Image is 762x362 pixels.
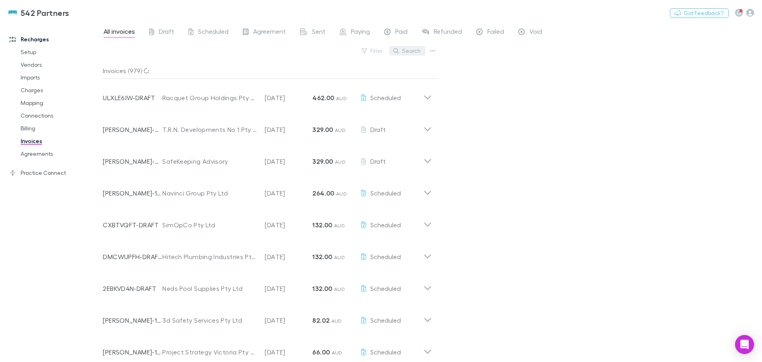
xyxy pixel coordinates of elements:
a: Agreements [13,147,107,160]
div: ULXLE6JW-DRAFTRacquet Group Holdings Pty Ltd[DATE]462.00 AUDScheduled [96,79,438,110]
span: Scheduled [370,285,401,292]
span: AUD [334,254,345,260]
p: [PERSON_NAME]-1532 [103,188,162,198]
a: Billing [13,122,107,135]
p: [PERSON_NAME]-1530 [103,316,162,325]
span: AUD [334,223,345,228]
p: [DATE] [265,284,312,293]
p: [DATE] [265,188,312,198]
p: [PERSON_NAME]-0553 [103,125,162,134]
span: Draft [159,27,174,38]
a: Practice Connect [2,166,107,179]
p: [DATE] [265,125,312,134]
p: ULXLE6JW-DRAFT [103,93,162,103]
div: Racquet Group Holdings Pty Ltd [162,93,257,103]
button: Filter [358,46,388,56]
span: AUD [335,159,346,165]
div: SimOpCo Pty Ltd [162,220,257,230]
a: 542 Partners [3,3,74,22]
a: Setup [13,46,107,58]
strong: 82.02 [312,316,329,324]
p: [DATE] [265,347,312,357]
span: Scheduled [370,253,401,260]
div: Neds Pool Supplies Pty Ltd [162,284,257,293]
a: Recharges [2,33,107,46]
img: 542 Partners's Logo [8,8,17,17]
span: Scheduled [370,348,401,356]
span: Scheduled [198,27,229,38]
div: [PERSON_NAME]-1532Navinci Group Pty Ltd[DATE]264.00 AUDScheduled [96,174,438,206]
span: Failed [487,27,504,38]
strong: 66.00 [312,348,330,356]
strong: 132.00 [312,253,332,261]
span: Draft [370,126,386,133]
div: CXBTVQFT-DRAFTSimOpCo Pty Ltd[DATE]132.00 AUDScheduled [96,206,438,238]
span: Paying [351,27,370,38]
span: Scheduled [370,316,401,324]
span: All invoices [104,27,135,38]
span: AUD [334,286,345,292]
span: AUD [336,191,347,197]
div: Hitech Plumbing Industries Pty Ltd [162,252,257,261]
strong: 132.00 [312,221,332,229]
button: Got Feedback? [670,8,729,18]
p: [DATE] [265,220,312,230]
button: Search [389,46,425,56]
p: DMCWUPFH-DRAFT [103,252,162,261]
div: T.R.N. Developments No 1 Pty Ltd [162,125,257,134]
span: Paid [395,27,408,38]
span: AUD [331,318,342,324]
p: [PERSON_NAME]-0752 [103,157,162,166]
a: Connections [13,109,107,122]
span: Scheduled [370,221,401,228]
div: DMCWUPFH-DRAFTHitech Plumbing Industries Pty Ltd[DATE]132.00 AUDScheduled [96,238,438,269]
strong: 132.00 [312,285,332,292]
a: Charges [13,84,107,97]
div: SafeKeeping Advisory [162,157,257,166]
p: [DATE] [265,316,312,325]
a: Imports [13,71,107,84]
p: [DATE] [265,93,312,103]
h3: 542 Partners [21,8,69,17]
div: Navinci Group Pty Ltd [162,188,257,198]
div: [PERSON_NAME]-15303d Safety Services Pty Ltd[DATE]82.02 AUDScheduled [96,301,438,333]
strong: 329.00 [312,126,333,134]
span: AUD [335,127,346,133]
div: [PERSON_NAME]-0553T.R.N. Developments No 1 Pty Ltd[DATE]329.00 AUDDraft [96,110,438,142]
div: Open Intercom Messenger [735,335,754,354]
span: Sent [312,27,325,38]
span: AUD [336,95,347,101]
strong: 264.00 [312,189,334,197]
p: [DATE] [265,252,312,261]
span: Refunded [434,27,462,38]
a: Mapping [13,97,107,109]
span: Scheduled [370,94,401,101]
p: [PERSON_NAME]-1583 [103,347,162,357]
span: AUD [332,350,343,356]
p: 2EBKVD4N-DRAFT [103,284,162,293]
span: Agreement [253,27,286,38]
span: Void [529,27,542,38]
span: Scheduled [370,189,401,197]
div: [PERSON_NAME]-0752SafeKeeping Advisory[DATE]329.00 AUDDraft [96,142,438,174]
p: CXBTVQFT-DRAFT [103,220,162,230]
p: [DATE] [265,157,312,166]
strong: 329.00 [312,157,333,165]
div: 2EBKVD4N-DRAFTNeds Pool Supplies Pty Ltd[DATE]132.00 AUDScheduled [96,269,438,301]
div: 3d Safety Services Pty Ltd [162,316,257,325]
a: Invoices [13,135,107,147]
strong: 462.00 [312,94,334,102]
span: Draft [370,157,386,165]
a: Vendors [13,58,107,71]
div: Project Strategy Victoria Pty Limited [162,347,257,357]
